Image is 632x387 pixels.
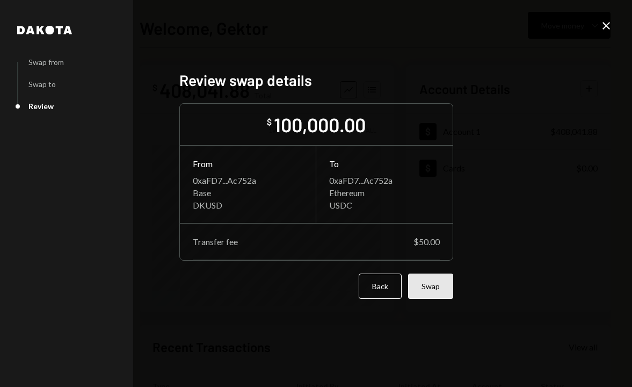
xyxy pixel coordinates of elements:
div: 0xaFD7...Ac752a [329,175,440,185]
div: To [329,159,440,169]
div: From [193,159,303,169]
div: Swap to [28,80,56,89]
div: Ethereum [329,188,440,198]
div: $ [267,117,272,127]
div: Transfer fee [193,236,238,247]
div: Review [28,102,54,111]
div: Base [193,188,303,198]
div: 100,000.00 [274,112,366,137]
button: Back [359,274,402,299]
div: USDC [329,200,440,210]
h2: Review swap details [179,70,453,91]
button: Swap [408,274,453,299]
div: $50.00 [413,236,440,247]
div: 0xaFD7...Ac752a [193,175,303,185]
div: Swap from [28,58,64,67]
div: DKUSD [193,200,303,210]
